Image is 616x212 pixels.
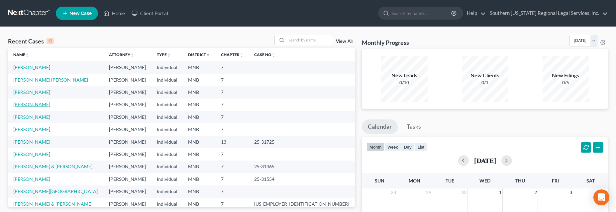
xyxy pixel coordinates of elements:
[183,136,216,148] td: MNB
[152,111,183,123] td: Individual
[552,178,559,183] span: Fri
[474,157,496,164] h2: [DATE]
[401,142,415,151] button: day
[391,7,452,19] input: Search by name...
[152,161,183,173] td: Individual
[206,53,210,57] i: unfold_more
[462,79,508,86] div: 0/1
[486,7,608,19] a: Southern [US_STATE] Regional Legal Services, Inc.
[183,74,216,86] td: MNB
[152,123,183,135] td: Individual
[401,119,427,134] a: Tasks
[249,161,355,173] td: 25-31465
[183,198,216,210] td: MNB
[130,53,134,57] i: unfold_more
[461,188,467,196] span: 30
[152,86,183,98] td: Individual
[183,173,216,185] td: MNB
[13,139,50,145] a: [PERSON_NAME]
[366,142,384,151] button: month
[240,53,244,57] i: unfold_more
[13,64,50,70] a: [PERSON_NAME]
[249,198,355,210] td: [US_EMPLOYER_IDENTIFICATION_NUMBER]
[543,72,589,79] div: New Filings
[593,189,609,205] div: Open Intercom Messenger
[152,148,183,160] td: Individual
[13,89,50,95] a: [PERSON_NAME]
[13,126,50,132] a: [PERSON_NAME]
[157,52,171,57] a: Typeunfold_more
[463,7,486,19] a: Help
[216,161,249,173] td: 7
[104,136,152,148] td: [PERSON_NAME]
[415,142,427,151] button: list
[216,185,249,198] td: 7
[183,61,216,73] td: MNB
[381,79,428,86] div: 0/10
[183,185,216,198] td: MNB
[13,52,29,57] a: Nameunfold_more
[128,7,171,19] a: Client Portal
[152,61,183,73] td: Individual
[375,178,384,183] span: Sun
[216,136,249,148] td: 13
[47,38,54,44] div: 13
[104,198,152,210] td: [PERSON_NAME]
[13,102,50,107] a: [PERSON_NAME]
[384,142,401,151] button: week
[286,35,333,45] input: Search by name...
[409,178,420,183] span: Mon
[390,188,397,196] span: 28
[152,99,183,111] td: Individual
[152,136,183,148] td: Individual
[271,53,275,57] i: unfold_more
[104,74,152,86] td: [PERSON_NAME]
[216,148,249,160] td: 7
[104,99,152,111] td: [PERSON_NAME]
[104,173,152,185] td: [PERSON_NAME]
[221,52,244,57] a: Chapterunfold_more
[216,198,249,210] td: 7
[362,38,409,46] h3: Monthly Progress
[425,188,432,196] span: 29
[104,185,152,198] td: [PERSON_NAME]
[69,11,92,16] span: New Case
[362,119,398,134] a: Calendar
[216,173,249,185] td: 7
[183,123,216,135] td: MNB
[100,7,128,19] a: Home
[586,178,595,183] span: Sat
[462,72,508,79] div: New Clients
[13,188,98,194] a: [PERSON_NAME][GEOGRAPHIC_DATA]
[13,201,92,207] a: [PERSON_NAME] & [PERSON_NAME]
[104,161,152,173] td: [PERSON_NAME]
[109,52,134,57] a: Attorneyunfold_more
[104,86,152,98] td: [PERSON_NAME]
[249,173,355,185] td: 25-31554
[254,52,275,57] a: Case Nounfold_more
[8,37,54,45] div: Recent Cases
[13,114,50,120] a: [PERSON_NAME]
[446,178,454,183] span: Tue
[381,72,428,79] div: New Leads
[183,86,216,98] td: MNB
[152,198,183,210] td: Individual
[534,188,538,196] span: 2
[604,188,608,196] span: 4
[216,86,249,98] td: 7
[216,99,249,111] td: 7
[498,188,502,196] span: 1
[183,161,216,173] td: MNB
[183,111,216,123] td: MNB
[104,61,152,73] td: [PERSON_NAME]
[104,111,152,123] td: [PERSON_NAME]
[13,164,92,169] a: [PERSON_NAME] & [PERSON_NAME]
[13,151,50,157] a: [PERSON_NAME]
[216,74,249,86] td: 7
[152,74,183,86] td: Individual
[152,185,183,198] td: Individual
[543,79,589,86] div: 0/5
[13,77,88,83] a: [PERSON_NAME] [PERSON_NAME]
[167,53,171,57] i: unfold_more
[104,148,152,160] td: [PERSON_NAME]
